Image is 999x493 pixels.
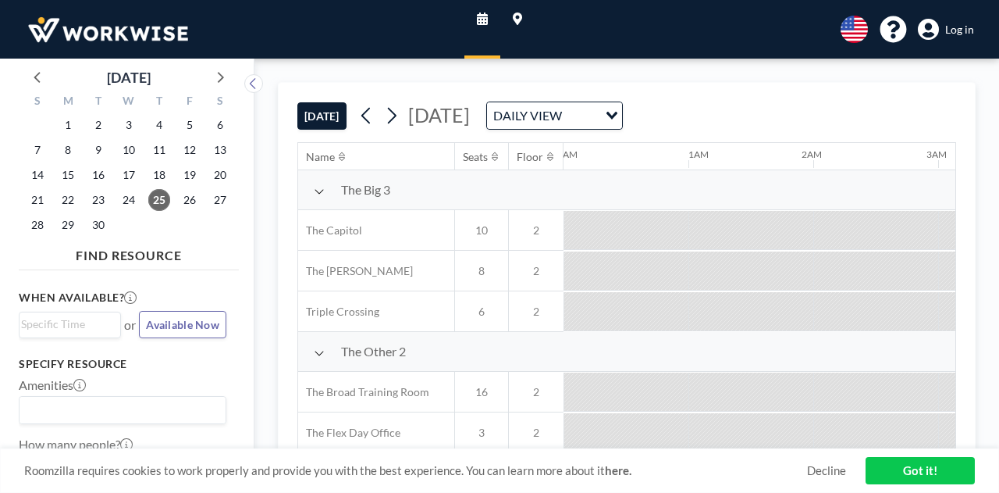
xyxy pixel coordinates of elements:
[552,148,578,160] div: 12AM
[509,305,563,319] span: 2
[19,377,86,393] label: Amenities
[297,102,347,130] button: [DATE]
[341,182,390,198] span: The Big 3
[57,164,79,186] span: Monday, September 15, 2025
[144,92,174,113] div: T
[455,385,508,399] span: 16
[118,189,140,211] span: Wednesday, September 24, 2025
[455,264,508,278] span: 8
[87,139,109,161] span: Tuesday, September 9, 2025
[298,305,379,319] span: Triple Crossing
[945,23,974,37] span: Log in
[179,139,201,161] span: Friday, September 12, 2025
[306,150,335,164] div: Name
[87,164,109,186] span: Tuesday, September 16, 2025
[926,148,947,160] div: 3AM
[455,223,508,238] span: 10
[25,14,191,45] img: organization-logo
[567,105,596,126] input: Search for option
[148,164,170,186] span: Thursday, September 18, 2025
[866,457,975,484] a: Got it!
[19,357,226,371] h3: Specify resource
[57,114,79,136] span: Monday, September 1, 2025
[209,164,231,186] span: Saturday, September 20, 2025
[148,114,170,136] span: Thursday, September 4, 2025
[918,19,974,41] a: Log in
[20,313,120,336] div: Search for option
[24,463,807,478] span: Roomzilla requires cookies to work properly and provide you with the best experience. You can lea...
[509,223,563,238] span: 2
[146,318,219,331] span: Available Now
[455,305,508,319] span: 6
[114,92,144,113] div: W
[487,102,622,129] div: Search for option
[124,317,136,333] span: or
[298,385,429,399] span: The Broad Training Room
[53,92,84,113] div: M
[87,189,109,211] span: Tuesday, September 23, 2025
[204,92,235,113] div: S
[209,139,231,161] span: Saturday, September 13, 2025
[408,103,470,127] span: [DATE]
[27,214,48,236] span: Sunday, September 28, 2025
[139,311,226,338] button: Available Now
[20,397,226,423] div: Search for option
[298,426,400,440] span: The Flex Day Office
[27,189,48,211] span: Sunday, September 21, 2025
[107,66,151,88] div: [DATE]
[209,189,231,211] span: Saturday, September 27, 2025
[23,92,53,113] div: S
[509,385,563,399] span: 2
[118,114,140,136] span: Wednesday, September 3, 2025
[84,92,114,113] div: T
[455,426,508,440] span: 3
[298,223,362,238] span: The Capitol
[517,150,543,164] div: Floor
[148,189,170,211] span: Thursday, September 25, 2025
[509,426,563,440] span: 2
[148,139,170,161] span: Thursday, September 11, 2025
[688,148,709,160] div: 1AM
[209,114,231,136] span: Saturday, September 6, 2025
[21,316,112,333] input: Search for option
[21,400,217,420] input: Search for option
[57,189,79,211] span: Monday, September 22, 2025
[87,114,109,136] span: Tuesday, September 2, 2025
[118,139,140,161] span: Wednesday, September 10, 2025
[490,105,565,126] span: DAILY VIEW
[179,189,201,211] span: Friday, September 26, 2025
[118,164,140,186] span: Wednesday, September 17, 2025
[341,344,406,359] span: The Other 2
[174,92,204,113] div: F
[605,463,631,477] a: here.
[57,139,79,161] span: Monday, September 8, 2025
[298,264,413,278] span: The [PERSON_NAME]
[57,214,79,236] span: Monday, September 29, 2025
[87,214,109,236] span: Tuesday, September 30, 2025
[19,437,133,452] label: How many people?
[27,164,48,186] span: Sunday, September 14, 2025
[509,264,563,278] span: 2
[179,114,201,136] span: Friday, September 5, 2025
[27,139,48,161] span: Sunday, September 7, 2025
[802,148,822,160] div: 2AM
[19,241,239,263] h4: FIND RESOURCE
[463,150,488,164] div: Seats
[807,463,846,478] a: Decline
[179,164,201,186] span: Friday, September 19, 2025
